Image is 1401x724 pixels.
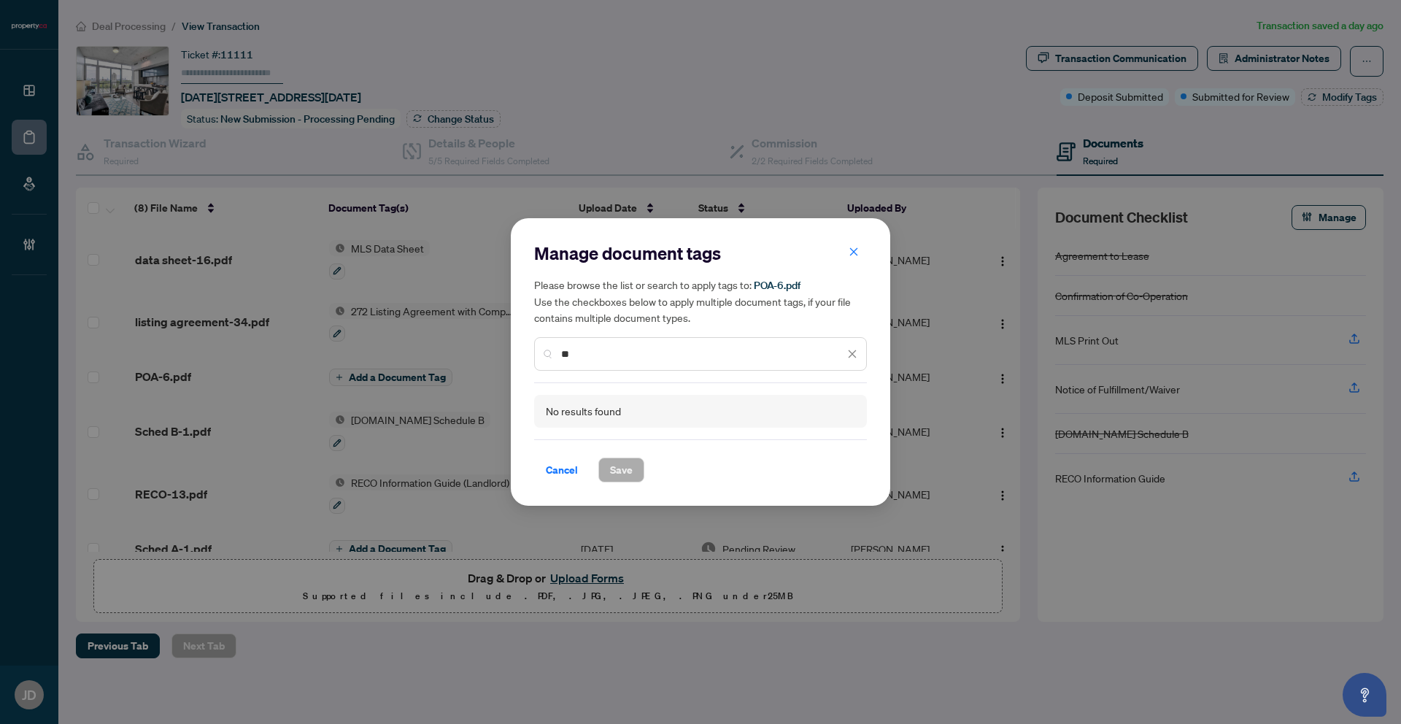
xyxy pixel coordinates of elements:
[534,277,867,326] h5: Please browse the list or search to apply tags to: Use the checkboxes below to apply multiple doc...
[598,458,644,482] button: Save
[847,349,857,359] span: close
[754,279,800,292] span: POA-6.pdf
[534,242,867,265] h2: Manage document tags
[534,458,590,482] button: Cancel
[546,404,621,420] div: No results found
[1343,673,1386,717] button: Open asap
[849,247,859,257] span: close
[546,458,578,482] span: Cancel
